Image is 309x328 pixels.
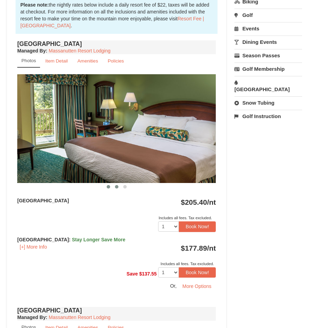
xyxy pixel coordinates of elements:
[234,36,302,48] a: Dining Events
[73,54,103,68] a: Amenities
[17,54,40,68] a: Photos
[103,54,128,68] a: Policies
[139,271,157,277] span: $137.55
[108,58,124,64] small: Policies
[17,243,49,251] button: [+] More Info
[181,198,216,206] strong: $205.40
[17,315,47,320] strong: :
[234,62,302,75] a: Golf Membership
[234,49,302,62] a: Season Passes
[234,22,302,35] a: Events
[17,315,46,320] span: Managed By
[45,58,68,64] small: Item Detail
[17,40,216,47] h4: [GEOGRAPHIC_DATA]
[234,76,302,96] a: [GEOGRAPHIC_DATA]
[17,48,47,54] strong: :
[234,96,302,109] a: Snow Tubing
[49,48,110,54] a: Massanutten Resort Lodging
[17,214,216,221] div: Includes all fees. Tax excluded.
[234,9,302,21] a: Golf
[72,237,125,242] span: Stay Longer Save More
[49,315,110,320] a: Massanutten Resort Lodging
[17,74,216,183] img: 18876286-36-6bbdb14b.jpg
[234,110,302,123] a: Golf Instruction
[17,198,69,203] strong: [GEOGRAPHIC_DATA]
[181,244,207,252] span: $177.89
[179,221,216,232] button: Book Now!
[17,237,125,242] strong: [GEOGRAPHIC_DATA]
[207,244,216,252] span: /nt
[77,58,98,64] small: Amenities
[17,307,216,314] h4: [GEOGRAPHIC_DATA]
[17,48,46,54] span: Managed By
[207,198,216,206] span: /nt
[170,283,177,289] span: Or,
[69,237,71,242] span: :
[127,271,138,277] span: Save
[178,281,216,291] button: More Options
[17,260,216,267] div: Includes all fees. Tax excluded.
[21,58,36,63] small: Photos
[41,54,72,68] a: Item Detail
[179,267,216,278] button: Book Now!
[20,2,49,8] strong: Please note:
